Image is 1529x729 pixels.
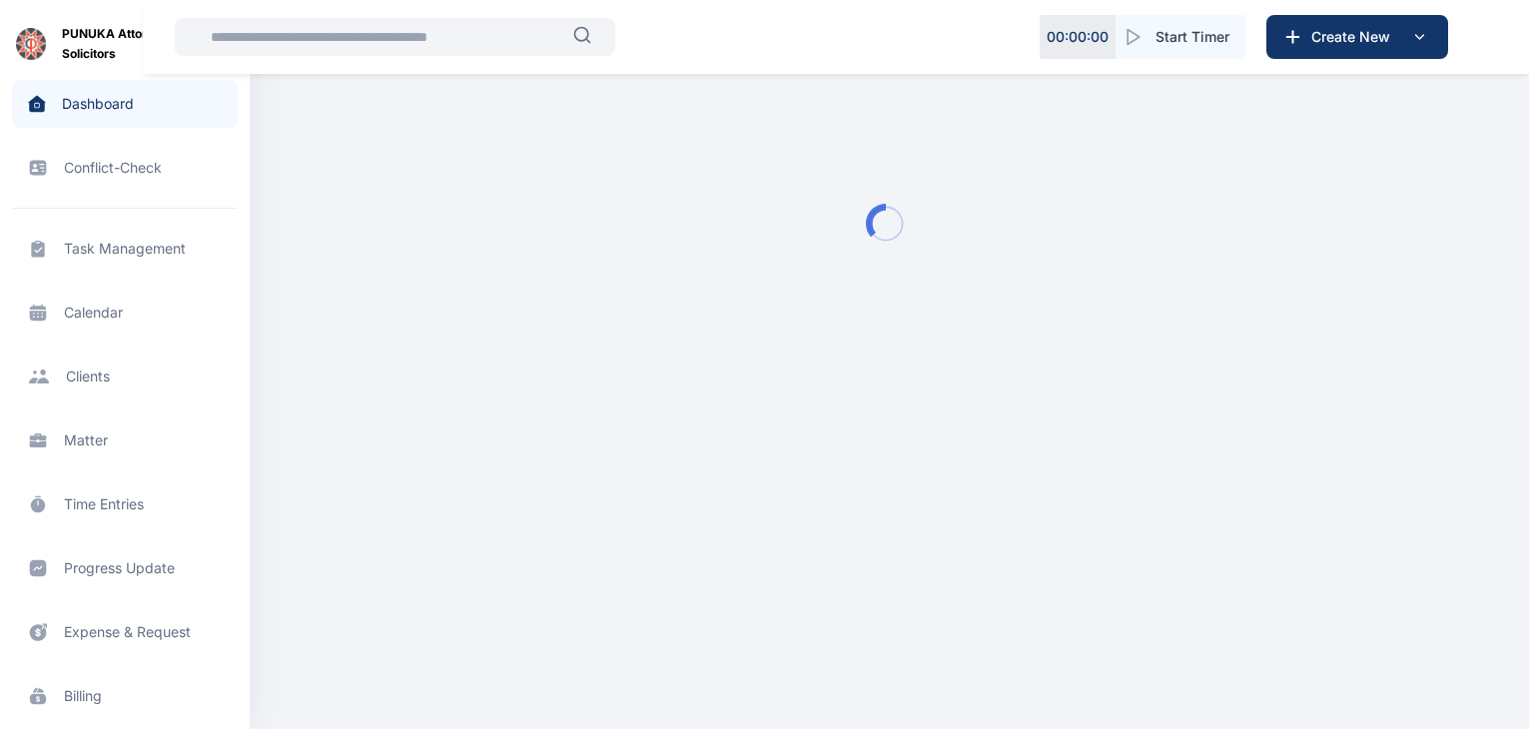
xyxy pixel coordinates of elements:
[1047,27,1109,47] p: 00 : 00 : 00
[1116,15,1245,59] button: Start Timer
[1266,15,1448,59] button: Create New
[12,608,238,656] a: expense & request
[12,672,238,720] a: billing
[12,480,238,528] a: time entries
[12,544,238,592] a: progress update
[12,225,238,273] a: task management
[12,353,238,400] a: clients
[1155,27,1229,47] span: Start Timer
[12,80,238,128] a: dashboard
[12,289,238,337] a: calendar
[12,144,238,192] a: conflict-check
[1303,27,1407,47] span: Create New
[62,24,234,64] span: PUNUKA Attorneys & Solicitors
[12,416,238,464] a: matter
